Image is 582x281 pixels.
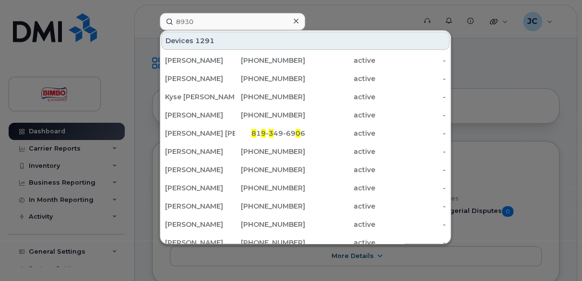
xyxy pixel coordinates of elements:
[165,165,235,175] div: [PERSON_NAME]
[165,147,235,156] div: [PERSON_NAME]
[305,238,375,247] div: active
[269,129,273,138] span: 3
[305,92,375,102] div: active
[375,201,445,211] div: -
[261,129,266,138] span: 9
[161,70,450,87] a: [PERSON_NAME][PHONE_NUMBER]active-
[235,147,305,156] div: [PHONE_NUMBER]
[165,110,235,120] div: [PERSON_NAME]
[235,56,305,65] div: [PHONE_NUMBER]
[375,220,445,229] div: -
[235,92,305,102] div: [PHONE_NUMBER]
[375,165,445,175] div: -
[235,201,305,211] div: [PHONE_NUMBER]
[235,165,305,175] div: [PHONE_NUMBER]
[375,110,445,120] div: -
[305,110,375,120] div: active
[165,220,235,229] div: [PERSON_NAME]
[375,183,445,193] div: -
[235,183,305,193] div: [PHONE_NUMBER]
[165,129,235,138] div: [PERSON_NAME] [PERSON_NAME]
[161,88,450,105] a: Kyse [PERSON_NAME][PHONE_NUMBER]active-
[165,238,235,247] div: [PERSON_NAME]
[235,129,305,138] div: 1 - 49-69 6
[305,165,375,175] div: active
[296,129,300,138] span: 0
[375,147,445,156] div: -
[375,92,445,102] div: -
[165,92,235,102] div: Kyse [PERSON_NAME]
[305,201,375,211] div: active
[305,129,375,138] div: active
[235,238,305,247] div: [PHONE_NUMBER]
[195,36,214,46] span: 1291
[251,129,256,138] span: 8
[161,125,450,142] a: [PERSON_NAME] [PERSON_NAME]819-349-6906active-
[161,234,450,251] a: [PERSON_NAME][PHONE_NUMBER]active-
[375,129,445,138] div: -
[165,201,235,211] div: [PERSON_NAME]
[161,216,450,233] a: [PERSON_NAME][PHONE_NUMBER]active-
[305,56,375,65] div: active
[161,52,450,69] a: [PERSON_NAME][PHONE_NUMBER]active-
[165,56,235,65] div: [PERSON_NAME]
[235,220,305,229] div: [PHONE_NUMBER]
[305,74,375,83] div: active
[165,183,235,193] div: [PERSON_NAME]
[375,74,445,83] div: -
[161,106,450,124] a: [PERSON_NAME][PHONE_NUMBER]active-
[235,74,305,83] div: [PHONE_NUMBER]
[161,32,450,50] div: Devices
[375,56,445,65] div: -
[235,110,305,120] div: [PHONE_NUMBER]
[305,147,375,156] div: active
[305,183,375,193] div: active
[161,143,450,160] a: [PERSON_NAME][PHONE_NUMBER]active-
[375,238,445,247] div: -
[161,179,450,197] a: [PERSON_NAME][PHONE_NUMBER]active-
[305,220,375,229] div: active
[161,161,450,178] a: [PERSON_NAME][PHONE_NUMBER]active-
[165,74,235,83] div: [PERSON_NAME]
[161,198,450,215] a: [PERSON_NAME][PHONE_NUMBER]active-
